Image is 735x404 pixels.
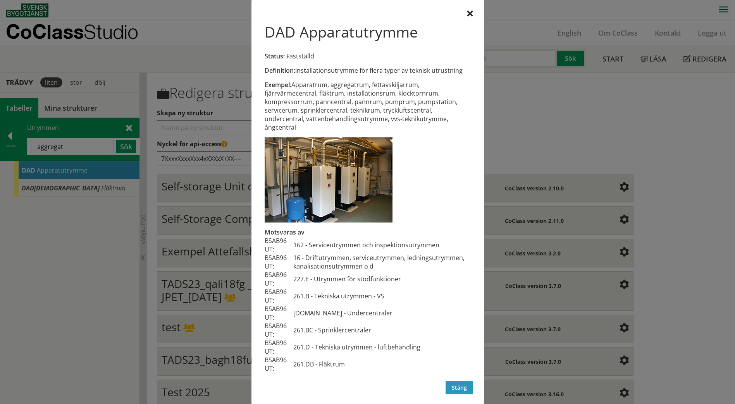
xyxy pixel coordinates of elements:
[286,52,314,60] span: Fastställd
[265,137,392,223] img: dad-apparatrum.jpg
[446,381,473,394] button: Stäng
[293,356,470,373] td: 261.DB - Fläktrum
[265,236,293,253] td: BSAB96 UT:
[265,270,293,288] td: BSAB96 UT:
[293,288,470,305] td: 261.B - Tekniska utrymmen - VS
[293,253,470,270] td: 16 - Driftutrymmen, serviceutrymmen, ledningsutrymmen, kanalisationsutrymmen o d
[293,270,470,288] td: 227.E - Utrymmen för stödfunktioner
[265,356,293,373] td: BSAB96 UT:
[265,23,418,40] h1: DAD Apparatutrymme
[293,339,470,356] td: 261.D - Tekniska utrymmen - luftbehandling
[293,322,470,339] td: 261.BC - Sprinklercentraler
[265,80,291,89] span: Exempel:
[265,339,293,356] td: BSAB96 UT:
[265,288,293,305] td: BSAB96 UT:
[293,236,470,253] td: 162 - Serviceutrymmen och inspektionsutrymmen
[265,305,293,322] td: BSAB96 UT:
[265,80,470,132] div: Apparatrum, aggregatrum, fettavskiljarrum, fjärrvärmecentral, fläktrum, installationsrum, klockto...
[265,66,470,75] div: installationsutrymme för flera typer av teknisk utrustning
[265,52,285,60] span: Status:
[293,305,470,322] td: [DOMAIN_NAME] - Undercentraler
[265,66,295,75] span: Definition:
[265,322,293,339] td: BSAB96 UT:
[265,228,305,236] span: Motsvaras av
[265,253,293,270] td: BSAB96 UT:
